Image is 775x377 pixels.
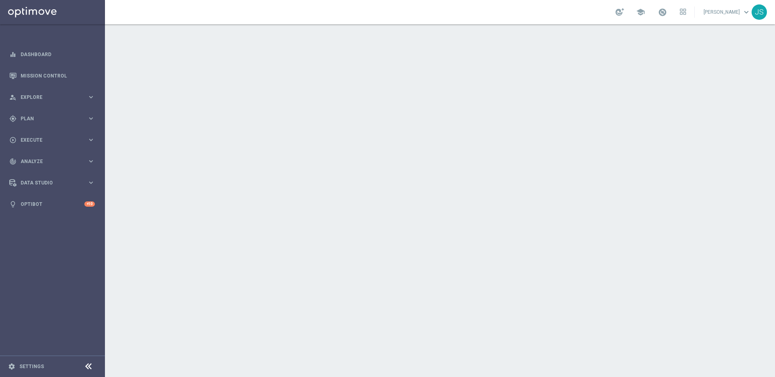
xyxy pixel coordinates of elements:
[21,193,84,215] a: Optibot
[9,158,95,165] button: track_changes Analyze keyboard_arrow_right
[21,65,95,86] a: Mission Control
[84,201,95,207] div: +10
[742,8,751,17] span: keyboard_arrow_down
[87,157,95,165] i: keyboard_arrow_right
[9,51,95,58] button: equalizer Dashboard
[9,137,95,143] button: play_circle_outline Execute keyboard_arrow_right
[9,94,95,101] button: person_search Explore keyboard_arrow_right
[87,136,95,144] i: keyboard_arrow_right
[9,44,95,65] div: Dashboard
[9,115,87,122] div: Plan
[9,201,17,208] i: lightbulb
[9,158,87,165] div: Analyze
[752,4,767,20] div: JS
[703,6,752,18] a: [PERSON_NAME]keyboard_arrow_down
[9,179,87,186] div: Data Studio
[19,364,44,369] a: Settings
[9,136,87,144] div: Execute
[87,179,95,186] i: keyboard_arrow_right
[9,51,17,58] i: equalizer
[9,73,95,79] button: Mission Control
[9,158,17,165] i: track_changes
[9,180,95,186] button: Data Studio keyboard_arrow_right
[9,115,95,122] button: gps_fixed Plan keyboard_arrow_right
[9,193,95,215] div: Optibot
[9,201,95,207] button: lightbulb Optibot +10
[87,115,95,122] i: keyboard_arrow_right
[9,115,17,122] i: gps_fixed
[636,8,645,17] span: school
[9,136,17,144] i: play_circle_outline
[21,95,87,100] span: Explore
[87,93,95,101] i: keyboard_arrow_right
[8,363,15,370] i: settings
[21,180,87,185] span: Data Studio
[9,65,95,86] div: Mission Control
[21,159,87,164] span: Analyze
[21,116,87,121] span: Plan
[9,94,17,101] i: person_search
[9,94,87,101] div: Explore
[21,44,95,65] a: Dashboard
[21,138,87,142] span: Execute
